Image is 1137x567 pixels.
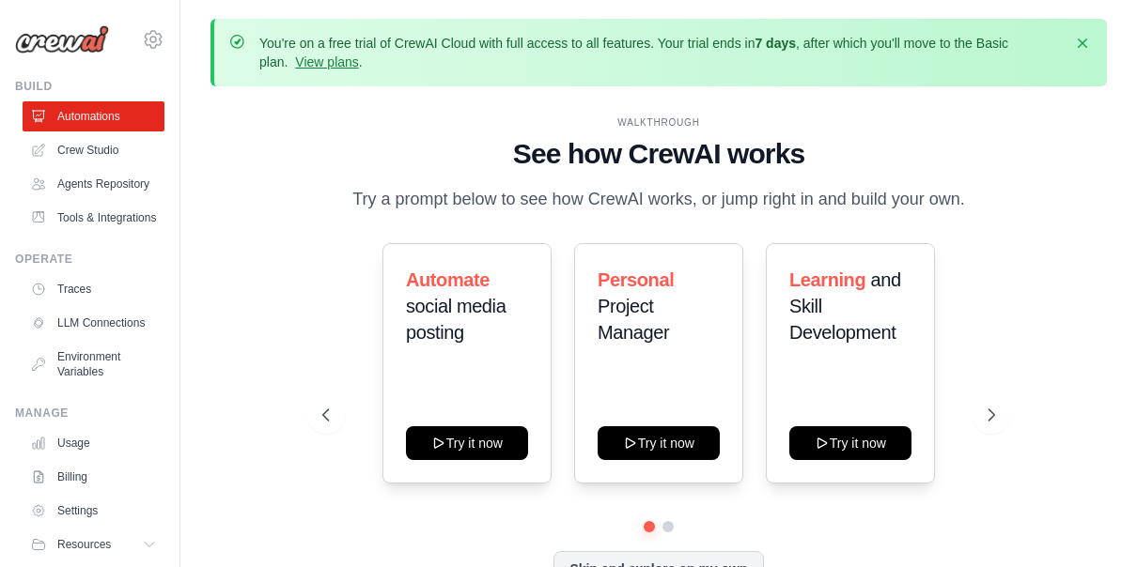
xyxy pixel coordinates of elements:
a: Crew Studio [23,135,164,165]
a: Tools & Integrations [23,203,164,233]
div: WALKTHROUGH [322,115,994,130]
span: Project Manager [598,296,669,343]
span: Automate [406,269,490,290]
a: Usage [23,428,164,458]
span: social media posting [406,296,506,343]
a: View plans [295,54,358,69]
button: Try it now [406,426,528,460]
h1: See how CrewAI works [322,137,994,171]
a: Traces [23,274,164,304]
span: Personal [598,269,674,290]
span: Resources [57,537,111,552]
a: Environment Variables [23,342,164,387]
p: You're on a free trial of CrewAI Cloud with full access to all features. Your trial ends in , aft... [259,34,1062,71]
a: Settings [23,496,164,526]
strong: 7 days [755,36,796,51]
button: Resources [23,529,164,559]
a: Automations [23,101,164,131]
a: Billing [23,462,164,492]
div: Build [15,79,164,94]
button: Try it now [598,426,720,460]
a: Agents Repository [23,169,164,199]
button: Try it now [789,426,911,460]
span: and Skill Development [789,269,901,343]
a: LLM Connections [23,308,164,338]
img: Logo [15,25,109,54]
span: Learning [789,269,865,290]
p: Try a prompt below to see how CrewAI works, or jump right in and build your own. [343,186,974,213]
div: Operate [15,252,164,267]
div: Manage [15,406,164,421]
